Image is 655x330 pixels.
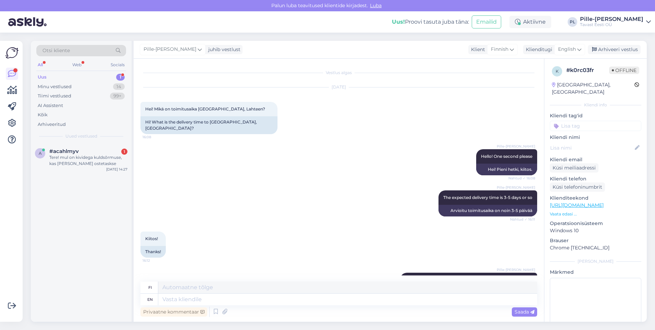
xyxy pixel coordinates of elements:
div: Arvioitu toimitusaika on noin 3-5 päivää [438,205,537,216]
span: a [39,151,42,156]
p: Märkmed [550,269,641,276]
div: Tavast Eesti OÜ [580,22,643,27]
p: Operatsioonisüsteem [550,220,641,227]
div: Vestlus algas [140,70,537,76]
span: Nähtud ✓ 16:11 [509,217,535,222]
span: k [556,69,559,74]
div: # k0rc03fr [566,66,609,74]
div: 99+ [110,93,125,99]
input: Lisa nimi [550,144,633,152]
b: Uus! [392,19,405,25]
div: [DATE] [140,84,537,90]
span: Pille-[PERSON_NAME] [144,46,196,53]
div: Uus [38,74,47,81]
span: Kiitos! [145,236,158,241]
p: Kliendi email [550,156,641,163]
div: Arhiveeritud [38,121,66,128]
div: en [147,294,153,305]
div: Kliendi info [550,102,641,108]
span: English [558,46,576,53]
p: Kliendi nimi [550,134,641,141]
p: Chrome [TECHNICAL_ID] [550,244,641,251]
div: Hei! Pieni hetki, kiitos. [476,164,537,175]
span: Uued vestlused [65,133,97,139]
a: Pille-[PERSON_NAME]Tavast Eesti OÜ [580,16,651,27]
div: PL [568,17,577,27]
div: juhib vestlust [206,46,240,53]
span: Hei! Mikä on toimitusaika [GEOGRAPHIC_DATA], Lahteen? [145,106,265,111]
div: [GEOGRAPHIC_DATA], [GEOGRAPHIC_DATA] [552,81,634,96]
p: Windows 10 [550,227,641,234]
div: Küsi telefoninumbrit [550,182,605,192]
div: 14 [113,83,125,90]
div: Küsi meiliaadressi [550,163,598,173]
a: [URL][DOMAIN_NAME] [550,202,604,208]
p: Vaata edasi ... [550,211,641,217]
div: Hi! What is the delivery time to [GEOGRAPHIC_DATA], [GEOGRAPHIC_DATA]? [140,116,277,134]
span: 16:12 [143,258,168,263]
div: Klient [468,46,485,53]
div: [DATE] 14:27 [106,167,127,172]
p: Klienditeekond [550,195,641,202]
span: Pille-[PERSON_NAME] [497,267,535,272]
span: Hello! One second please [481,154,532,159]
span: Luba [368,2,384,9]
div: Tiimi vestlused [38,93,71,99]
span: Saada [515,309,534,315]
span: Pille-[PERSON_NAME] [497,185,535,190]
div: [PERSON_NAME] [550,258,641,264]
div: AI Assistent [38,102,63,109]
p: Brauser [550,237,641,244]
span: Finnish [491,46,508,53]
div: fi [148,282,152,293]
span: Offline [609,67,639,74]
div: Socials [109,60,126,69]
div: Proovi tasuta juba täna: [392,18,469,26]
div: Pille-[PERSON_NAME] [580,16,643,22]
span: Otsi kliente [42,47,70,54]
span: Pille-[PERSON_NAME] [497,144,535,149]
span: #acahlmyv [49,148,79,154]
div: Kõik [38,111,48,118]
div: Minu vestlused [38,83,72,90]
div: Privaatne kommentaar [140,307,207,317]
div: Arhiveeri vestlus [588,45,641,54]
div: Web [71,60,83,69]
p: Kliendi telefon [550,175,641,182]
p: Kliendi tag'id [550,112,641,119]
div: Tere! mul on kividega kuldsõrmuse, kas [PERSON_NAME] ostetaskse [49,154,127,167]
div: 1 [116,74,125,81]
div: Thanks! [140,246,166,258]
span: 16:08 [143,134,168,140]
div: All [36,60,44,69]
input: Lisa tag [550,121,641,131]
div: Klienditugi [523,46,552,53]
span: Nähtud ✓ 16:08 [508,176,535,181]
img: Askly Logo [5,46,18,59]
div: Aktiivne [509,16,551,28]
div: 1 [121,149,127,155]
button: Emailid [472,15,501,28]
span: The expected delivery time is 3-5 days or so [443,195,532,200]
